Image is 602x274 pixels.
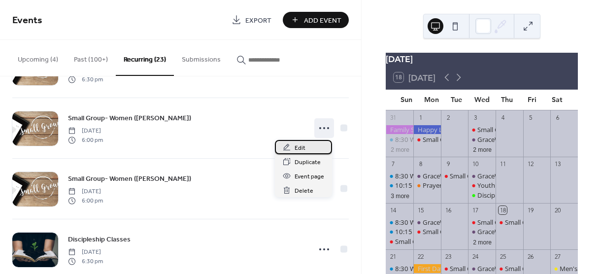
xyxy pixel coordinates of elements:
div: 11 [499,160,507,168]
div: GraceWorks Food Pantry [468,135,496,144]
div: 8:30 Worship Service [386,171,413,180]
div: Discipleship Classes [477,191,535,200]
div: Small Group- Gabels [496,264,523,273]
div: Prayer Team Meeting [413,181,441,190]
div: 10:15 Worship Service [386,227,413,236]
div: 23 [444,252,452,261]
div: 26 [526,252,535,261]
a: Discipleship Classes [68,234,131,245]
span: Event page [295,171,324,182]
span: 6:30 pm [68,75,103,84]
div: Small Group- Living Free [468,125,496,134]
div: Small Group- Living Free [477,125,549,134]
div: Small Group- Living Free [477,218,549,227]
div: GraceWorks Food Pantry [477,264,551,273]
div: 31 [389,113,398,122]
div: 27 [554,252,562,261]
span: 6:30 pm [68,257,103,266]
div: 8:30 Worship Service [395,218,457,227]
div: 8 [416,160,425,168]
div: Youth Group [477,181,516,190]
div: GraceWorks Food Pantry [423,218,497,227]
div: GraceWorks Food Pantry [413,171,441,180]
div: 12 [526,160,535,168]
div: 3 [471,113,480,122]
div: Discipleship Classes [468,191,496,200]
div: Happy Labor Day! [413,125,441,134]
a: Small Group- Women ([PERSON_NAME]) [68,173,191,184]
div: 10:15 Worship Service [395,227,461,236]
div: Small Group- Women ([PERSON_NAME] & [PERSON_NAME]) [423,227,599,236]
div: 8:30 Worship Service [395,135,457,144]
div: GraceWorks Food Pantry [468,227,496,236]
div: Small Group- Young Adults [505,218,584,227]
span: Duplicate [295,157,321,168]
div: GraceWorks Food Pantry [468,171,496,180]
div: 2 [444,113,452,122]
div: First Day of Fall! [413,264,441,273]
div: GraceWorks Food Pantry [423,171,497,180]
span: Small Group- Women ([PERSON_NAME]) [68,113,191,124]
div: 15 [416,206,425,214]
div: 18 [499,206,507,214]
div: 22 [416,252,425,261]
div: Small Group- Women ([PERSON_NAME]) [450,264,568,273]
div: Mon [419,90,444,110]
div: 14 [389,206,398,214]
button: Add Event [283,12,349,28]
div: Small Group- Women (Kristin) [441,264,468,273]
div: GraceWorks Food Pantry [477,135,551,144]
div: 8:30 Worship Service [386,218,413,227]
div: Fri [520,90,545,110]
span: [DATE] [68,127,103,136]
span: Export [245,15,271,26]
div: Wed [469,90,495,110]
div: 10:15 Worship Service [395,181,461,190]
div: 16 [444,206,452,214]
button: Submissions [174,40,229,75]
div: 10 [471,160,480,168]
button: 2 more [469,237,496,246]
div: 5 [526,113,535,122]
span: Edit [295,143,305,153]
div: 21 [389,252,398,261]
div: Small Group- Women (Becky & Vicki) [413,135,441,144]
div: 7 [389,160,398,168]
div: Youth Group [468,181,496,190]
div: Small Group- Young Adults [496,218,523,227]
span: 6:00 pm [68,136,103,144]
div: 17 [471,206,480,214]
div: Tue [444,90,469,110]
a: Small Group- Women ([PERSON_NAME]) [68,112,191,124]
div: 24 [471,252,480,261]
div: GraceWorks Food Pantry [413,218,441,227]
div: 8:30 Worship Service [395,171,457,180]
div: [DATE] [386,53,578,66]
span: Discipleship Classes [68,235,131,245]
div: 25 [499,252,507,261]
div: Small Group- Gabels [505,264,565,273]
div: GraceWorks Food Pantry [468,264,496,273]
div: 4 [499,113,507,122]
span: Small Group- Women ([PERSON_NAME]) [68,174,191,184]
div: 20 [554,206,562,214]
div: 6 [554,113,562,122]
button: 2 more [469,144,496,154]
div: Small Group- Women ([PERSON_NAME] & [PERSON_NAME]) [423,135,599,144]
div: 8:30 Worship Service [395,264,457,273]
div: Thu [495,90,520,110]
div: 13 [554,160,562,168]
div: GraceWorks Food Pantry [477,227,551,236]
div: 8:30 Worship Service [386,135,413,144]
div: Family Sunday [386,125,413,134]
button: Past (100+) [66,40,116,75]
div: Small Group- Women ([PERSON_NAME]) [450,171,568,180]
div: 19 [526,206,535,214]
span: Add Event [304,15,341,26]
div: 1 [416,113,425,122]
button: 3 more [387,191,413,200]
div: Small Group- Women (Becky & Vicki) [413,227,441,236]
div: Small Group- Living Free [468,218,496,227]
span: Events [12,11,42,30]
